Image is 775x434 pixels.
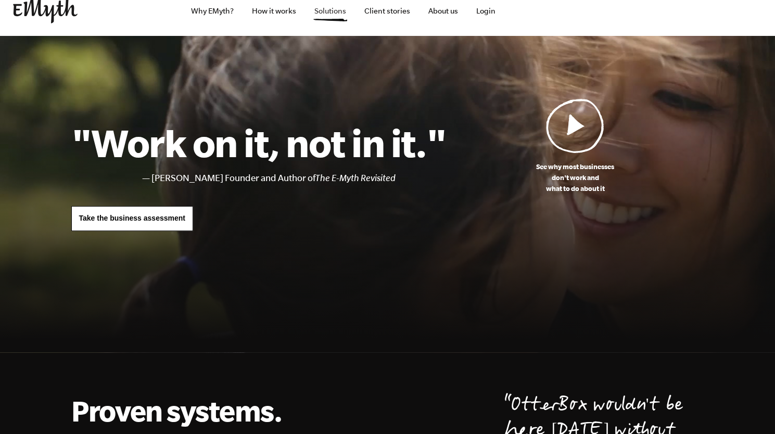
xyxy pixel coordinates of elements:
[546,98,604,153] img: Play Video
[151,171,447,186] li: [PERSON_NAME] Founder and Author of
[79,214,185,222] span: Take the business assessment
[447,161,704,194] p: See why most businesses don't work and what to do about it
[315,173,396,183] i: The E-Myth Revisited
[447,98,704,194] a: See why most businessesdon't work andwhat to do about it
[71,120,447,165] h1: "Work on it, not in it."
[723,384,775,434] iframe: Chat Widget
[71,206,193,231] a: Take the business assessment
